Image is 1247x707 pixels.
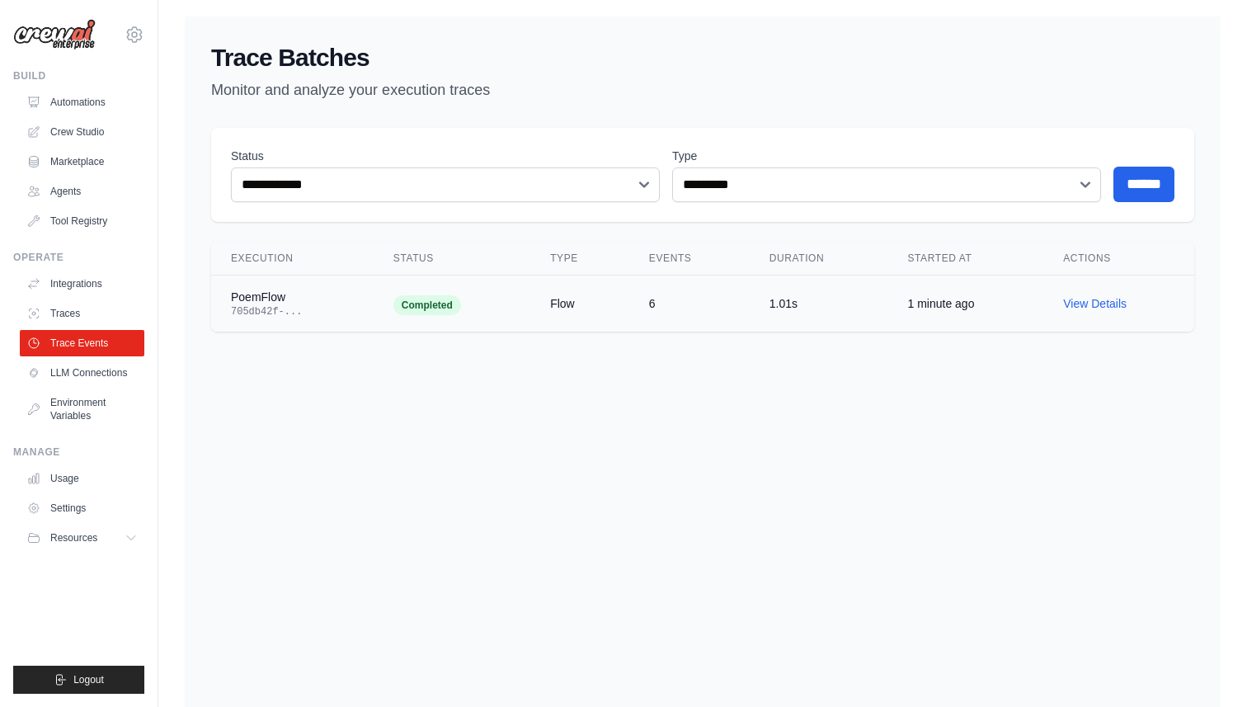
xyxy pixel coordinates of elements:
th: Actions [1043,242,1194,276]
td: 1 minute ago [887,276,1043,332]
th: Type [530,242,629,276]
div: 705db42f-... [231,305,354,318]
a: Tool Registry [20,208,144,234]
a: Usage [20,465,144,492]
a: View Details [1063,297,1127,310]
a: Settings [20,495,144,521]
button: Resources [20,525,144,551]
p: Monitor and analyze your execution traces [211,79,1194,101]
a: LLM Connections [20,360,144,386]
span: Resources [50,531,97,544]
a: Crew Studio [20,119,144,145]
th: Events [629,242,750,276]
div: Build [13,69,144,82]
a: Agents [20,178,144,205]
label: Type [672,148,1100,164]
a: Environment Variables [20,389,144,429]
div: Operate [13,251,144,264]
a: Integrations [20,271,144,297]
th: Started At [887,242,1043,276]
img: Logo [13,19,96,50]
div: PoemFlow [231,289,354,305]
span: Logout [73,673,104,686]
label: Status [231,148,659,164]
h1: Trace Batches [211,43,1194,73]
th: Execution [211,242,374,276]
td: 6 [629,276,750,332]
th: Duration [750,242,888,276]
a: Traces [20,300,144,327]
a: Marketplace [20,148,144,175]
td: Flow [530,276,629,332]
th: Status [374,242,530,276]
a: Automations [20,89,144,115]
a: Trace Events [20,330,144,356]
span: Completed [393,295,461,315]
div: Manage [13,445,144,459]
button: Logout [13,666,144,694]
td: 1.01s [750,276,888,332]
